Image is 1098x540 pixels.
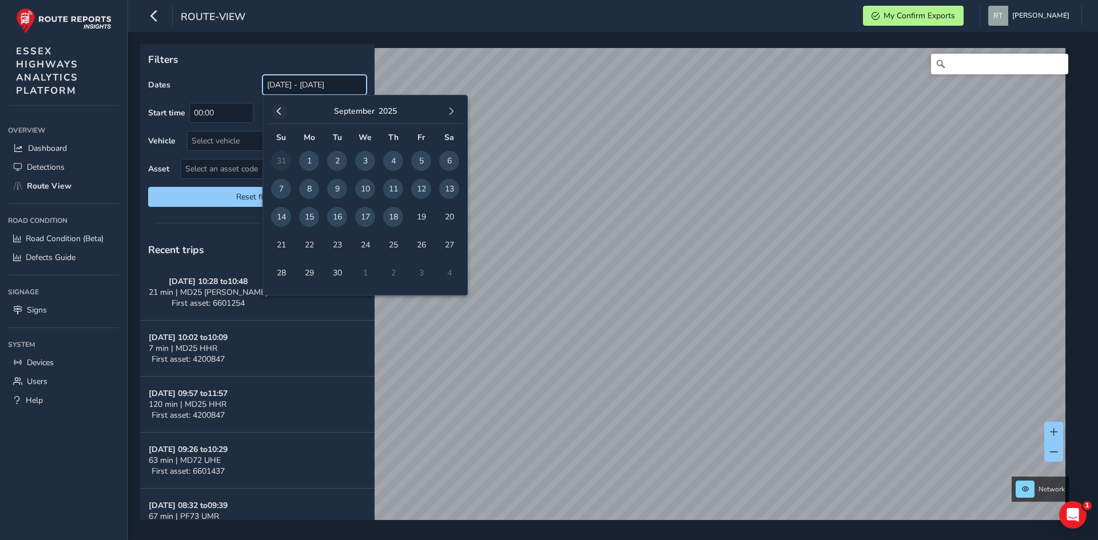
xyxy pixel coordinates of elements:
[299,179,319,199] span: 8
[140,265,375,321] button: [DATE] 10:28 to10:4821 min | MD25 [PERSON_NAME]First asset: 6601254
[1012,6,1069,26] span: [PERSON_NAME]
[355,151,375,171] span: 3
[383,179,403,199] span: 11
[359,132,372,143] span: We
[988,6,1073,26] button: [PERSON_NAME]
[149,444,228,455] strong: [DATE] 09:26 to 10:29
[188,131,347,150] div: Select vehicle
[144,48,1065,533] canvas: Map
[271,207,291,227] span: 14
[149,287,268,298] span: 21 min | MD25 [PERSON_NAME]
[181,159,347,178] span: Select an asset code
[863,6,964,26] button: My Confirm Exports
[181,10,245,26] span: route-view
[304,132,315,143] span: Mo
[152,410,225,421] span: First asset: 4200847
[333,132,342,143] span: Tu
[271,235,291,255] span: 21
[140,321,375,377] button: [DATE] 10:02 to10:097 min | MD25 HHRFirst asset: 4200847
[327,263,347,283] span: 30
[8,372,120,391] a: Users
[355,207,375,227] span: 17
[383,207,403,227] span: 18
[383,235,403,255] span: 25
[16,45,78,97] span: ESSEX HIGHWAYS ANALYTICS PLATFORM
[148,243,204,257] span: Recent trips
[388,132,399,143] span: Th
[299,235,319,255] span: 22
[411,179,431,199] span: 12
[383,151,403,171] span: 4
[327,151,347,171] span: 2
[8,248,120,267] a: Defects Guide
[27,162,65,173] span: Detections
[299,151,319,171] span: 1
[276,132,286,143] span: Su
[439,235,459,255] span: 27
[8,139,120,158] a: Dashboard
[8,336,120,353] div: System
[355,235,375,255] span: 24
[931,54,1068,74] input: Search
[8,158,120,177] a: Detections
[8,177,120,195] a: Route View
[140,433,375,489] button: [DATE] 09:26 to10:2963 min | MD72 UHEFirst asset: 6601437
[411,151,431,171] span: 5
[355,179,375,199] span: 10
[271,179,291,199] span: 7
[327,179,347,199] span: 9
[169,276,248,287] strong: [DATE] 10:28 to 10:48
[148,163,169,174] label: Asset
[327,207,347,227] span: 16
[148,52,367,67] p: Filters
[988,6,1008,26] img: diamond-layout
[149,455,221,466] span: 63 min | MD72 UHE
[26,233,104,244] span: Road Condition (Beta)
[8,391,120,410] a: Help
[411,207,431,227] span: 19
[27,181,71,191] span: Route View
[149,511,219,522] span: 67 min | PF73 UMR
[1083,501,1092,510] span: 1
[28,143,67,154] span: Dashboard
[1039,485,1065,494] span: Network
[271,263,291,283] span: 28
[8,283,120,301] div: Signage
[149,399,226,410] span: 120 min | MD25 HHR
[148,187,367,207] button: Reset filters
[157,191,358,202] span: Reset filters
[8,301,120,319] a: Signs
[8,353,120,372] a: Devices
[149,343,217,354] span: 7 min | MD25 HHR
[152,354,225,365] span: First asset: 4200847
[379,106,397,117] button: 2025
[884,10,955,21] span: My Confirm Exports
[1059,501,1087,529] iframe: Intercom live chat
[27,357,54,368] span: Devices
[16,8,112,34] img: rr logo
[417,132,425,143] span: Fr
[152,466,225,477] span: First asset: 6601437
[8,212,120,229] div: Road Condition
[439,179,459,199] span: 13
[299,207,319,227] span: 15
[327,235,347,255] span: 23
[27,376,47,387] span: Users
[140,377,375,433] button: [DATE] 09:57 to11:57120 min | MD25 HHRFirst asset: 4200847
[411,235,431,255] span: 26
[149,388,228,399] strong: [DATE] 09:57 to 11:57
[172,298,245,309] span: First asset: 6601254
[148,135,176,146] label: Vehicle
[444,132,454,143] span: Sa
[27,305,47,315] span: Signs
[8,229,120,248] a: Road Condition (Beta)
[149,332,228,343] strong: [DATE] 10:02 to 10:09
[8,122,120,139] div: Overview
[439,207,459,227] span: 20
[148,107,185,118] label: Start time
[148,79,170,90] label: Dates
[26,252,75,263] span: Defects Guide
[26,395,43,406] span: Help
[334,106,375,117] button: September
[299,263,319,283] span: 29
